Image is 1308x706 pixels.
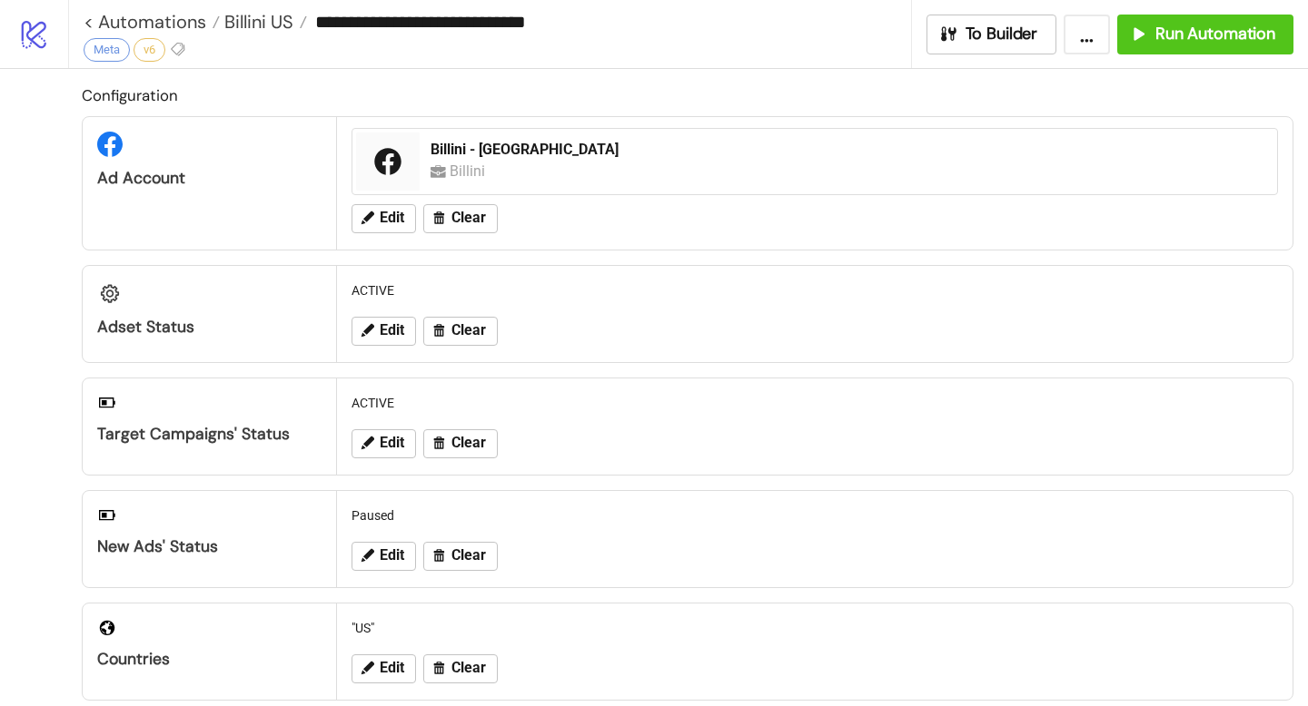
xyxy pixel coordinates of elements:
[423,317,498,346] button: Clear
[97,649,322,670] div: Countries
[84,38,130,62] div: Meta
[1117,15,1293,54] button: Run Automation
[451,547,486,564] span: Clear
[423,429,498,458] button: Clear
[423,204,498,233] button: Clear
[344,611,1285,645] div: "US"
[344,386,1285,420] div: ACTIVE
[966,24,1038,44] span: To Builder
[431,140,1266,160] div: Billini - [GEOGRAPHIC_DATA]
[1064,15,1110,54] button: ...
[352,204,416,233] button: Edit
[380,660,404,676] span: Edit
[352,654,416,683] button: Edit
[82,83,1293,107] h2: Configuration
[380,210,404,226] span: Edit
[344,498,1285,533] div: Paused
[220,13,307,31] a: Billini US
[344,273,1285,308] div: ACTIVE
[1155,24,1275,44] span: Run Automation
[97,536,322,557] div: New Ads' Status
[97,317,322,338] div: Adset Status
[352,317,416,346] button: Edit
[97,168,322,189] div: Ad Account
[423,654,498,683] button: Clear
[220,10,293,34] span: Billini US
[451,210,486,226] span: Clear
[380,322,404,338] span: Edit
[84,13,220,31] a: < Automations
[352,542,416,571] button: Edit
[926,15,1057,54] button: To Builder
[97,424,322,445] div: Target Campaigns' Status
[451,435,486,451] span: Clear
[380,547,404,564] span: Edit
[450,160,491,182] div: Billini
[451,322,486,338] span: Clear
[134,38,165,62] div: v6
[380,435,404,451] span: Edit
[352,429,416,458] button: Edit
[423,542,498,571] button: Clear
[451,660,486,676] span: Clear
